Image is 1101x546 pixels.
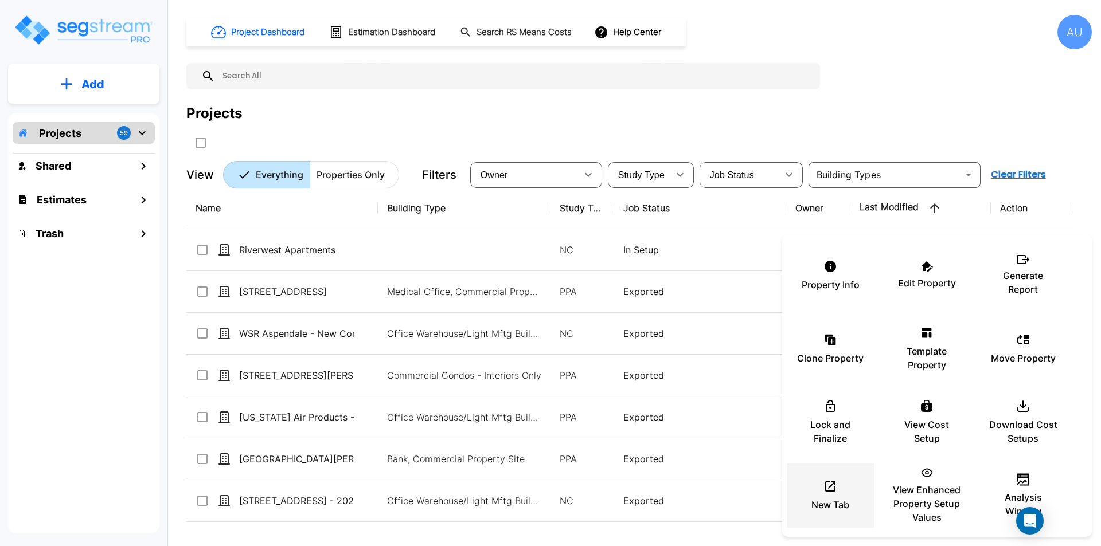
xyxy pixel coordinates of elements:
p: View Enhanced Property Setup Values [892,483,961,524]
p: Template Property [892,344,961,372]
p: Clone Property [797,351,864,365]
p: Lock and Finalize [796,418,865,445]
p: Edit Property [898,276,956,290]
p: Download Cost Setups [989,418,1057,445]
div: Open Intercom Messenger [1016,507,1044,535]
p: New Tab [811,498,849,512]
p: Move Property [991,351,1056,365]
p: Generate Report [989,269,1057,296]
p: View Cost Setup [892,418,961,445]
p: Analysis Window [989,490,1057,518]
p: Property Info [802,278,860,292]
